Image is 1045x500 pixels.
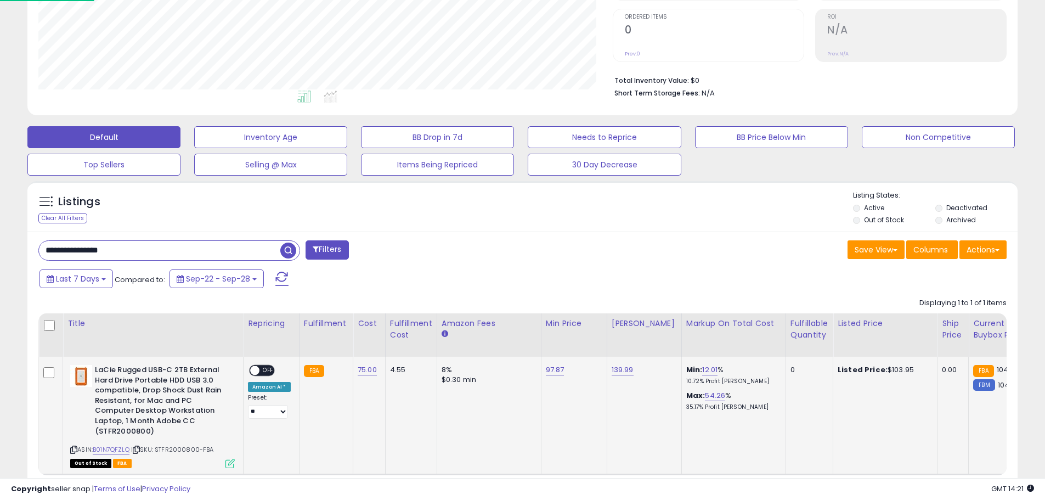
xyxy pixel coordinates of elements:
[973,365,993,377] small: FBA
[131,445,214,454] span: | SKU: STFR2000800-FBA
[11,484,51,494] strong: Copyright
[442,365,533,375] div: 8%
[528,126,681,148] button: Needs to Reprice
[686,378,777,385] p: 10.72% Profit [PERSON_NAME]
[442,375,533,385] div: $0.30 min
[946,203,987,212] label: Deactivated
[942,318,964,341] div: Ship Price
[864,215,904,224] label: Out of Stock
[248,394,291,419] div: Preset:
[70,459,111,468] span: All listings that are currently out of stock and unavailable for purchase on Amazon
[170,269,264,288] button: Sep-22 - Sep-28
[686,318,781,329] div: Markup on Total Cost
[612,318,677,329] div: [PERSON_NAME]
[864,203,884,212] label: Active
[702,88,715,98] span: N/A
[248,318,295,329] div: Repricing
[686,390,705,401] b: Max:
[614,88,700,98] b: Short Term Storage Fees:
[991,484,1034,494] span: 2025-10-6 14:21 GMT
[361,126,514,148] button: BB Drop in 7d
[790,318,828,341] div: Fulfillable Quantity
[973,318,1030,341] div: Current Buybox Price
[194,126,347,148] button: Inventory Age
[946,215,976,224] label: Archived
[27,154,180,176] button: Top Sellers
[94,484,140,494] a: Terms of Use
[790,365,824,375] div: 0
[838,318,933,329] div: Listed Price
[93,445,129,454] a: B01N7QFZLQ
[614,73,998,86] li: $0
[358,318,381,329] div: Cost
[546,318,602,329] div: Min Price
[306,240,348,260] button: Filters
[705,390,725,401] a: 54.26
[70,365,92,387] img: 31Z4ajQX3cL._SL40_.jpg
[39,269,113,288] button: Last 7 Days
[38,213,87,223] div: Clear All Filters
[390,365,428,375] div: 4.55
[919,298,1007,308] div: Displaying 1 to 1 of 1 items
[913,244,948,255] span: Columns
[848,240,905,259] button: Save View
[115,274,165,285] span: Compared to:
[248,382,291,392] div: Amazon AI *
[259,366,277,375] span: OFF
[942,365,960,375] div: 0.00
[304,318,348,329] div: Fulfillment
[827,14,1006,20] span: ROI
[853,190,1018,201] p: Listing States:
[973,379,995,391] small: FBM
[186,273,250,284] span: Sep-22 - Sep-28
[906,240,958,259] button: Columns
[194,154,347,176] button: Selling @ Max
[827,50,849,57] small: Prev: N/A
[838,364,888,375] b: Listed Price:
[625,14,804,20] span: Ordered Items
[361,154,514,176] button: Items Being Repriced
[959,240,1007,259] button: Actions
[625,50,640,57] small: Prev: 0
[442,318,536,329] div: Amazon Fees
[304,365,324,377] small: FBA
[625,24,804,38] h2: 0
[838,365,929,375] div: $103.95
[614,76,689,85] b: Total Inventory Value:
[686,391,777,411] div: %
[686,403,777,411] p: 35.17% Profit [PERSON_NAME]
[998,380,1020,390] span: 104.99
[681,313,786,357] th: The percentage added to the cost of goods (COGS) that forms the calculator for Min & Max prices.
[827,24,1006,38] h2: N/A
[862,126,1015,148] button: Non Competitive
[56,273,99,284] span: Last 7 Days
[58,194,100,210] h5: Listings
[95,365,228,439] b: LaCie Rugged USB-C 2TB External Hard Drive Portable HDD USB 3.0 compatible, Drop Shock Dust Rain ...
[528,154,681,176] button: 30 Day Decrease
[686,365,777,385] div: %
[702,364,718,375] a: 12.01
[358,364,377,375] a: 75.00
[695,126,848,148] button: BB Price Below Min
[113,459,132,468] span: FBA
[70,365,235,467] div: ASIN:
[27,126,180,148] button: Default
[142,484,190,494] a: Privacy Policy
[67,318,239,329] div: Title
[997,364,1019,375] span: 104.99
[686,364,703,375] b: Min:
[390,318,432,341] div: Fulfillment Cost
[612,364,634,375] a: 139.99
[11,484,190,495] div: seller snap | |
[546,364,564,375] a: 97.87
[442,329,448,339] small: Amazon Fees.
